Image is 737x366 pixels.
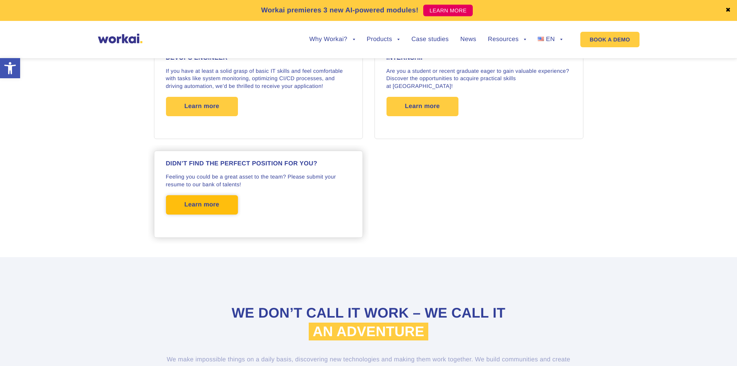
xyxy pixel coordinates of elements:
[309,36,355,43] a: Why Workai?
[166,174,336,187] span: Feeling you could be a great asset to the team? Please submit your resume to our bank of talents!
[546,36,555,43] span: EN
[367,36,400,43] a: Products
[166,160,318,167] strong: Didn’t find the perfect position for you?
[488,36,526,43] a: Resources
[185,195,219,215] span: Learn more
[148,145,369,243] a: Didn’t find the perfect position for you? Feeling you could be a great asset to the team? Please ...
[185,97,219,116] span: Learn more
[166,67,351,90] p: If you have at least a solid grasp of basic IT skills and feel comfortable with tasks like system...
[214,304,523,341] h2: We don’t call it work – we call it
[369,39,589,145] a: Internship Are you a student or recent graduate eager to gain valuable experience? Discover the o...
[580,32,639,47] a: BOOK A DEMO
[725,7,731,14] a: ✖
[309,323,428,340] span: an adventure
[460,36,476,43] a: News
[411,36,448,43] a: Case studies
[386,67,571,90] p: Are you a student or recent graduate eager to gain valuable experience? Discover the opportunitie...
[423,5,473,16] a: LEARN MORE
[261,5,419,15] p: Workai premieres 3 new AI-powered modules!
[405,97,440,116] span: Learn more
[148,39,369,145] a: DEVOPS ENGINEER If you have at least a solid grasp of basic IT skills and feel comfortable with t...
